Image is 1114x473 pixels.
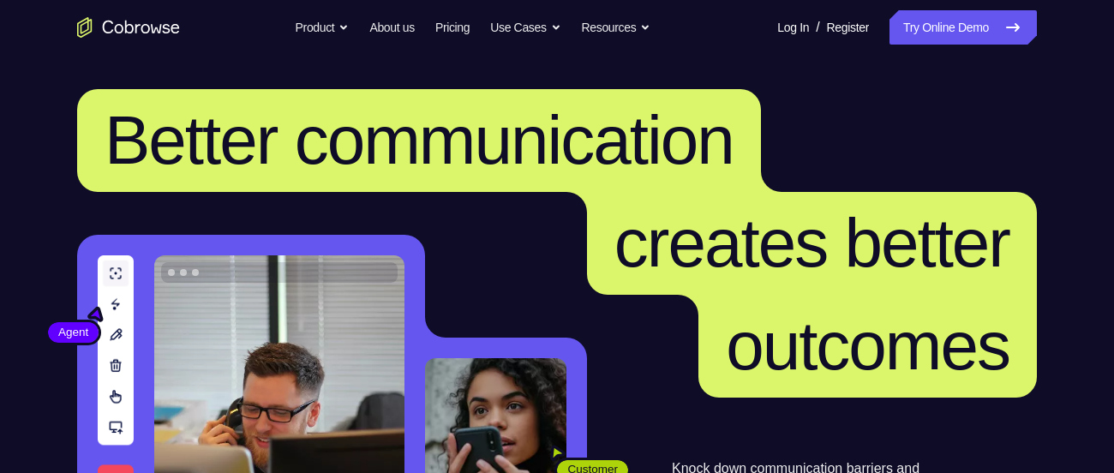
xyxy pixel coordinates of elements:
[435,10,470,45] a: Pricing
[614,205,1009,281] span: creates better
[105,102,734,178] span: Better communication
[889,10,1037,45] a: Try Online Demo
[827,10,869,45] a: Register
[582,10,651,45] button: Resources
[726,308,1009,384] span: outcomes
[777,10,809,45] a: Log In
[816,17,819,38] span: /
[490,10,560,45] button: Use Cases
[296,10,350,45] button: Product
[369,10,414,45] a: About us
[77,17,180,38] a: Go to the home page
